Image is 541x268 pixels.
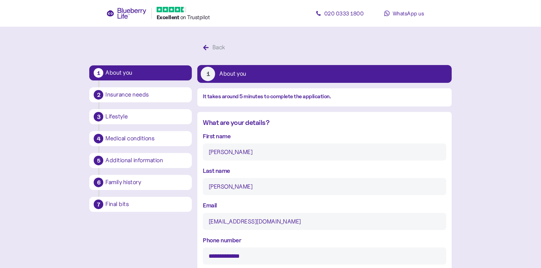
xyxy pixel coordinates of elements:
button: 3Lifestyle [89,109,192,124]
div: What are your details? [203,117,446,128]
div: 6 [94,178,103,187]
span: 020 0333 1800 [324,10,364,17]
div: About you [105,70,187,76]
div: 3 [94,112,103,122]
div: 7 [94,200,103,209]
div: Lifestyle [105,114,187,120]
button: 7Final bits [89,197,192,212]
div: Medical conditions [105,136,187,142]
div: It takes around 5 minutes to complete the application. [203,92,446,101]
span: WhatsApp us [393,10,424,17]
a: WhatsApp us [373,7,435,20]
label: Last name [203,166,230,175]
span: Excellent ️ [157,14,180,21]
button: 2Insurance needs [89,87,192,102]
button: 1About you [197,65,451,83]
div: Back [212,43,225,52]
div: 1 [94,68,103,78]
div: Insurance needs [105,92,187,98]
label: First name [203,131,230,141]
button: 6Family history [89,175,192,190]
a: 020 0333 1800 [309,7,370,20]
div: 4 [94,134,103,143]
div: 1 [201,67,215,81]
input: name@example.com [203,213,446,230]
span: on Trustpilot [180,14,210,21]
label: Phone number [203,235,241,245]
label: Email [203,201,217,210]
div: 5 [94,156,103,165]
div: Additional information [105,157,187,164]
div: Final bits [105,201,187,207]
button: Back [197,40,233,55]
button: 4Medical conditions [89,131,192,146]
div: About you [219,71,246,77]
div: Family history [105,179,187,186]
button: 5Additional information [89,153,192,168]
button: 1About you [89,65,192,80]
div: 2 [94,90,103,100]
